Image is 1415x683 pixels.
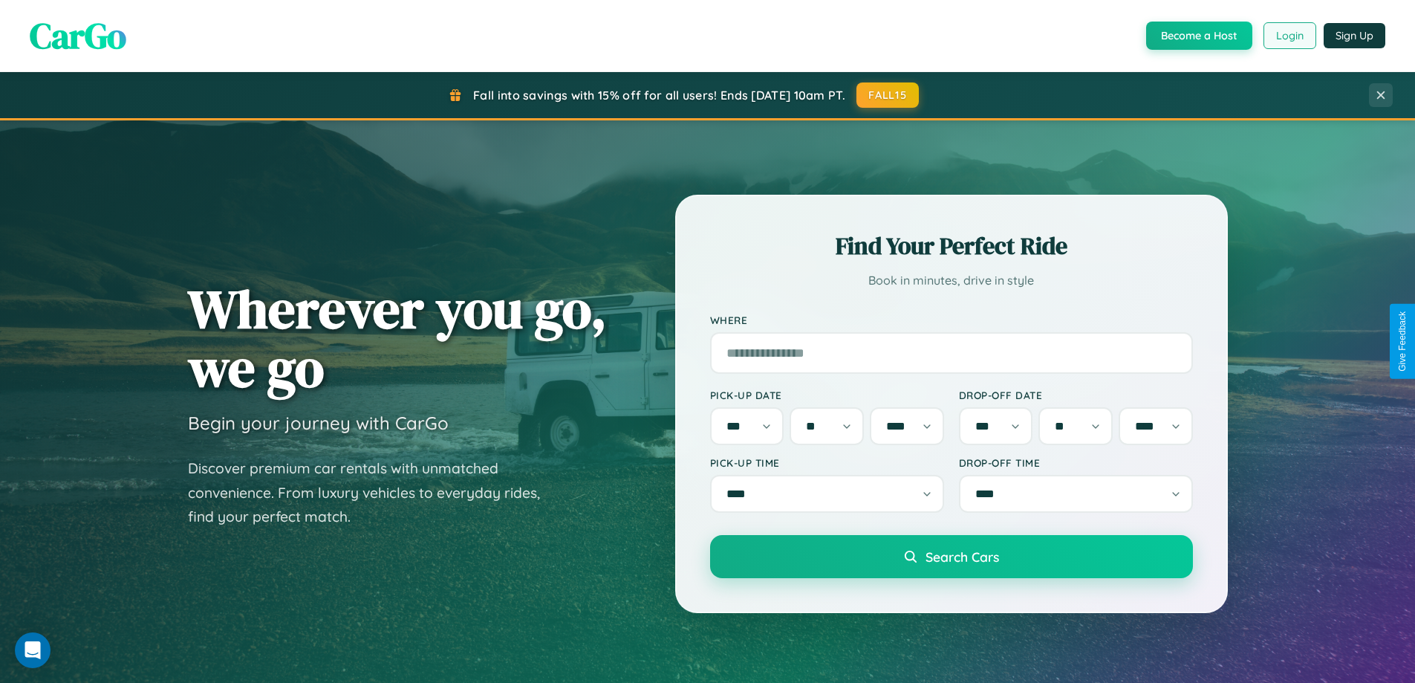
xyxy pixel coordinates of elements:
h2: Find Your Perfect Ride [710,230,1193,262]
span: Fall into savings with 15% off for all users! Ends [DATE] 10am PT. [473,88,845,103]
p: Book in minutes, drive in style [710,270,1193,291]
span: CarGo [30,11,126,60]
h1: Wherever you go, we go [188,279,607,397]
span: Search Cars [926,548,999,565]
button: FALL15 [856,82,919,108]
div: Give Feedback [1397,311,1408,372]
label: Drop-off Date [959,389,1193,401]
label: Where [710,314,1193,326]
label: Pick-up Time [710,456,944,469]
p: Discover premium car rentals with unmatched convenience. From luxury vehicles to everyday rides, ... [188,456,559,529]
h3: Begin your journey with CarGo [188,412,449,434]
div: Open Intercom Messenger [15,632,51,668]
button: Login [1263,22,1316,49]
label: Drop-off Time [959,456,1193,469]
button: Become a Host [1146,22,1252,50]
label: Pick-up Date [710,389,944,401]
button: Sign Up [1324,23,1385,48]
button: Search Cars [710,535,1193,578]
